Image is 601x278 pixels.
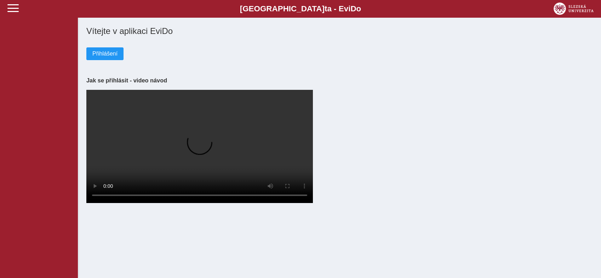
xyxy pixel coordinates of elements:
span: t [325,4,327,13]
span: D [350,4,356,13]
img: logo_web_su.png [554,2,594,15]
h3: Jak se přihlásit - video návod [86,77,593,84]
span: Přihlášení [92,51,118,57]
b: [GEOGRAPHIC_DATA] a - Evi [21,4,580,13]
h1: Vítejte v aplikaci EviDo [86,26,593,36]
video: Your browser does not support the video tag. [86,90,313,203]
span: o [356,4,361,13]
button: Přihlášení [86,47,124,60]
